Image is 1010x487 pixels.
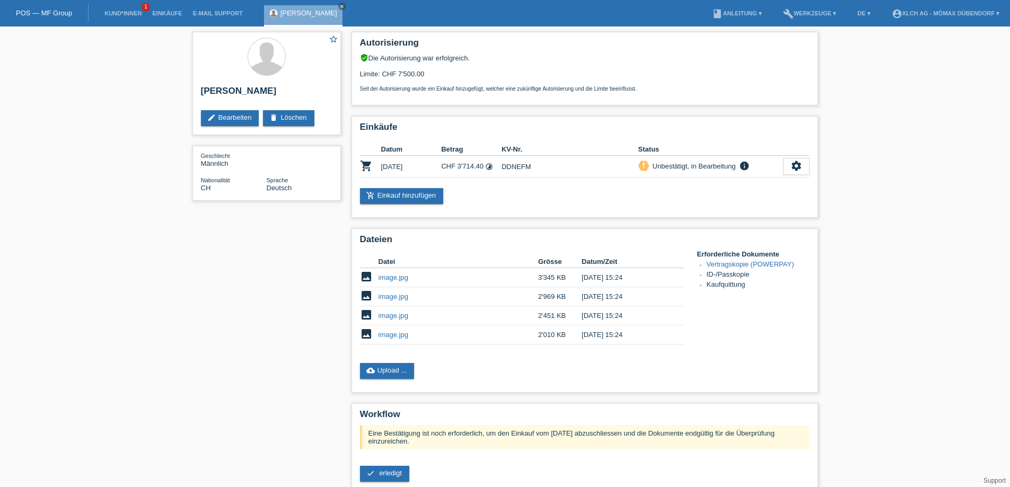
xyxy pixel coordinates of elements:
a: buildWerkzeuge ▾ [778,10,842,16]
i: account_circle [892,8,902,19]
td: CHF 3'714.40 [441,156,502,178]
a: image.jpg [379,312,408,320]
span: Deutsch [267,184,292,192]
th: Datei [379,255,538,268]
i: check [366,469,375,477]
span: Nationalität [201,177,230,183]
div: Die Autorisierung war erfolgreich. [360,54,810,62]
i: add_shopping_cart [366,191,375,200]
i: build [783,8,794,19]
td: [DATE] 15:24 [582,268,669,287]
td: 2'451 KB [538,306,582,325]
a: star_border [329,34,338,46]
span: 1 [142,3,150,12]
a: bookAnleitung ▾ [707,10,767,16]
th: Datum/Zeit [582,255,669,268]
th: Datum [381,143,442,156]
td: [DATE] 15:24 [582,325,669,344]
td: 2'010 KB [538,325,582,344]
span: erledigt [379,469,402,477]
a: image.jpg [379,293,408,300]
a: [PERSON_NAME] [280,9,337,17]
i: image [360,289,373,302]
th: Grösse [538,255,582,268]
h2: Einkäufe [360,122,810,138]
i: edit [207,113,216,122]
i: image [360,270,373,283]
i: settings [791,160,802,172]
i: close [339,4,345,9]
a: close [338,3,346,10]
h4: Erforderliche Dokumente [697,250,810,258]
h2: Autorisierung [360,38,810,54]
i: verified_user [360,54,368,62]
i: Fixe Raten - Zinsübernahme durch Kunde (12 Raten) [485,163,493,171]
h2: Workflow [360,409,810,425]
i: delete [269,113,278,122]
a: editBearbeiten [201,110,259,126]
div: Eine Bestätigung ist noch erforderlich, um den Einkauf vom [DATE] abzuschliessen und die Dokument... [360,425,810,449]
a: account_circleXLCH AG - Mömax Dübendorf ▾ [886,10,1005,16]
h2: Dateien [360,234,810,250]
th: Betrag [441,143,502,156]
a: image.jpg [379,331,408,339]
a: Einkäufe [147,10,187,16]
li: ID-/Passkopie [707,270,810,280]
i: priority_high [640,162,647,169]
td: [DATE] 15:24 [582,287,669,306]
th: Status [638,143,783,156]
a: Kund*innen [99,10,147,16]
a: POS — MF Group [16,9,72,17]
span: Sprache [267,177,288,183]
i: star_border [329,34,338,44]
td: [DATE] [381,156,442,178]
i: image [360,327,373,340]
td: [DATE] 15:24 [582,306,669,325]
a: cloud_uploadUpload ... [360,363,415,379]
a: add_shopping_cartEinkauf hinzufügen [360,188,444,204]
td: DDNEFM [502,156,638,178]
i: POSP00028075 [360,160,373,172]
td: 3'345 KB [538,268,582,287]
span: Geschlecht [201,153,230,159]
a: Support [983,477,1006,484]
a: DE ▾ [852,10,875,16]
div: Limite: CHF 7'500.00 [360,62,810,92]
i: info [738,161,751,171]
td: 2'969 KB [538,287,582,306]
a: deleteLöschen [263,110,314,126]
a: check erledigt [360,466,409,482]
i: image [360,308,373,321]
a: Vertragskopie (POWERPAY) [707,260,794,268]
p: Seit der Autorisierung wurde ein Einkauf hinzugefügt, welcher eine zukünftige Autorisierung und d... [360,86,810,92]
a: E-Mail Support [188,10,248,16]
span: Schweiz [201,184,211,192]
th: KV-Nr. [502,143,638,156]
a: image.jpg [379,273,408,281]
div: Männlich [201,152,267,167]
li: Kaufquittung [707,280,810,290]
i: book [712,8,723,19]
div: Unbestätigt, in Bearbeitung [649,161,736,172]
h2: [PERSON_NAME] [201,86,332,102]
i: cloud_upload [366,366,375,375]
